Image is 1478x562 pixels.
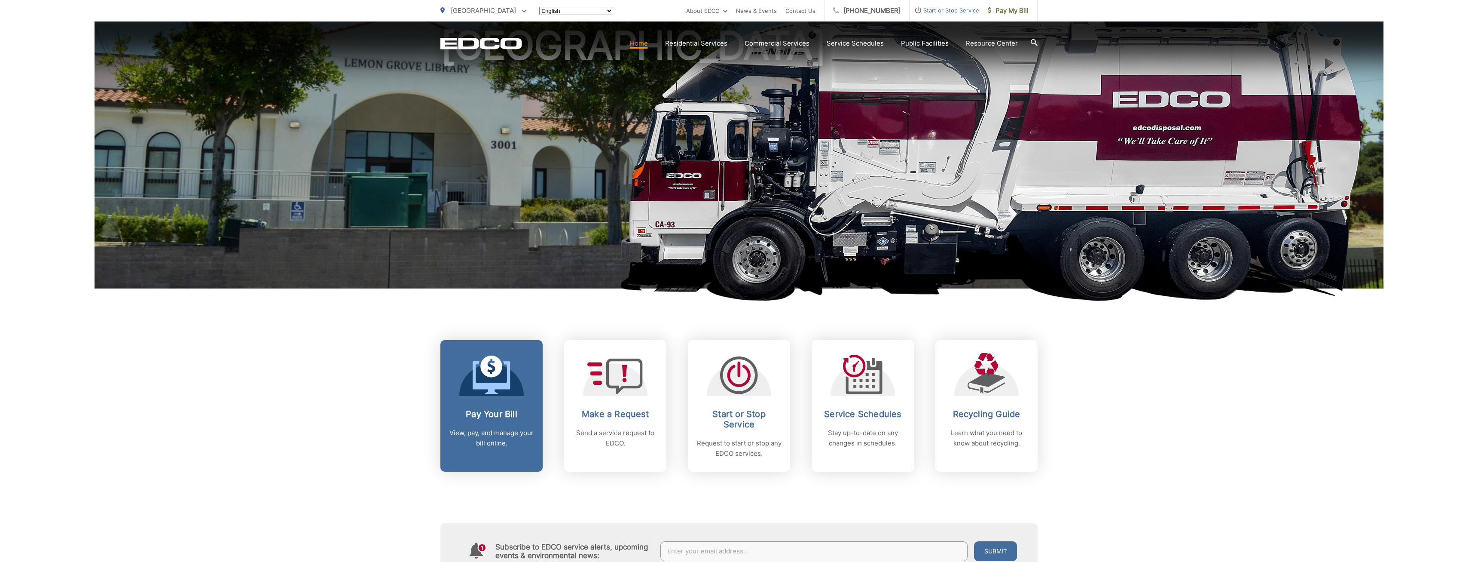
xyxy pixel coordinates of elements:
a: Recycling Guide Learn what you need to know about recycling. [935,340,1038,472]
a: Public Facilities [901,38,949,49]
a: Make a Request Send a service request to EDCO. [564,340,666,472]
a: Service Schedules [827,38,884,49]
button: Submit [974,541,1017,561]
a: EDCD logo. Return to the homepage. [440,37,522,49]
a: Resource Center [966,38,1018,49]
a: Commercial Services [745,38,809,49]
p: Request to start or stop any EDCO services. [696,438,782,459]
span: Pay My Bill [988,6,1029,16]
a: Residential Services [665,38,727,49]
a: About EDCO [686,6,727,16]
p: Learn what you need to know about recycling. [944,428,1029,448]
h4: Subscribe to EDCO service alerts, upcoming events & environmental news: [495,543,652,560]
a: Contact Us [785,6,815,16]
p: Stay up-to-date on any changes in schedules. [820,428,905,448]
input: Enter your email address... [660,541,968,561]
h1: [GEOGRAPHIC_DATA] [440,24,1038,296]
h2: Recycling Guide [944,409,1029,419]
a: Pay Your Bill View, pay, and manage your bill online. [440,340,543,472]
h2: Make a Request [573,409,658,419]
h2: Start or Stop Service [696,409,782,430]
h2: Pay Your Bill [449,409,534,419]
select: Select a language [539,7,613,15]
a: Home [630,38,648,49]
p: View, pay, and manage your bill online. [449,428,534,448]
p: Send a service request to EDCO. [573,428,658,448]
span: [GEOGRAPHIC_DATA] [451,6,516,15]
a: Service Schedules Stay up-to-date on any changes in schedules. [812,340,914,472]
a: News & Events [736,6,777,16]
h2: Service Schedules [820,409,905,419]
